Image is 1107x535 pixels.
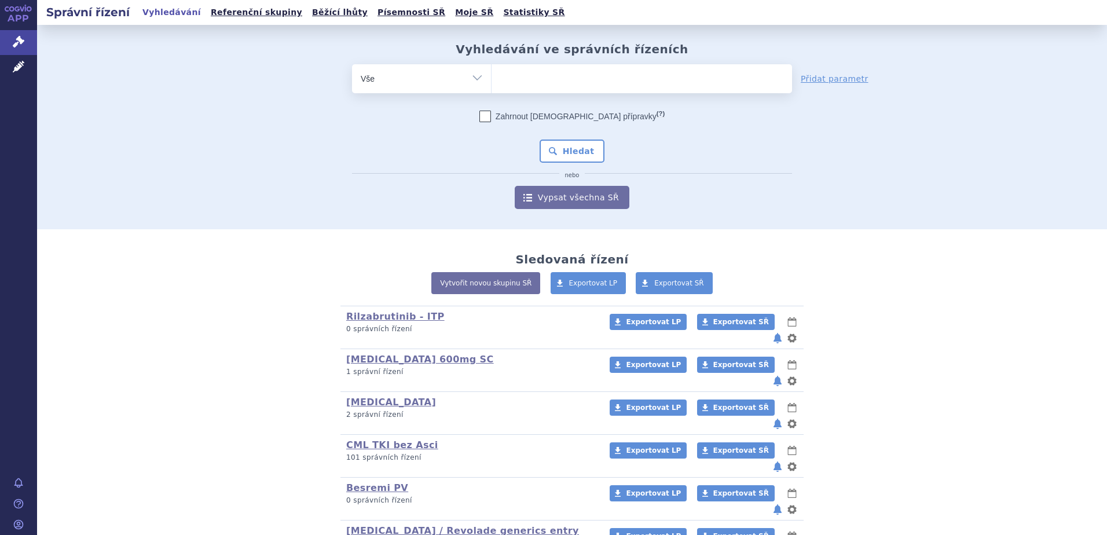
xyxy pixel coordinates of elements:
[636,272,713,294] a: Exportovat SŘ
[786,460,798,474] button: nastavení
[772,331,783,345] button: notifikace
[801,73,868,85] a: Přidat parametr
[540,140,605,163] button: Hledat
[626,318,681,326] span: Exportovat LP
[713,489,769,497] span: Exportovat SŘ
[610,357,687,373] a: Exportovat LP
[374,5,449,20] a: Písemnosti SŘ
[786,374,798,388] button: nastavení
[772,503,783,516] button: notifikace
[346,482,408,493] a: Besremi PV
[139,5,204,20] a: Vyhledávání
[346,410,595,420] p: 2 správní řízení
[654,279,704,287] span: Exportovat SŘ
[786,503,798,516] button: nastavení
[551,272,626,294] a: Exportovat LP
[500,5,568,20] a: Statistiky SŘ
[713,446,769,455] span: Exportovat SŘ
[713,404,769,412] span: Exportovat SŘ
[346,397,436,408] a: [MEDICAL_DATA]
[346,367,595,377] p: 1 správní řízení
[309,5,371,20] a: Běžící lhůty
[610,314,687,330] a: Exportovat LP
[346,496,595,505] p: 0 správních řízení
[786,401,798,415] button: lhůty
[452,5,497,20] a: Moje SŘ
[772,417,783,431] button: notifikace
[515,252,628,266] h2: Sledovaná řízení
[346,453,595,463] p: 101 správních řízení
[786,315,798,329] button: lhůty
[346,439,438,450] a: CML TKI bez Asci
[610,442,687,459] a: Exportovat LP
[713,361,769,369] span: Exportovat SŘ
[610,485,687,501] a: Exportovat LP
[657,110,665,118] abbr: (?)
[346,311,445,322] a: Rilzabrutinib - ITP
[697,400,775,416] a: Exportovat SŘ
[786,331,798,345] button: nastavení
[431,272,540,294] a: Vytvořit novou skupinu SŘ
[626,446,681,455] span: Exportovat LP
[515,186,629,209] a: Vypsat všechna SŘ
[207,5,306,20] a: Referenční skupiny
[456,42,688,56] h2: Vyhledávání ve správních řízeních
[786,486,798,500] button: lhůty
[697,485,775,501] a: Exportovat SŘ
[713,318,769,326] span: Exportovat SŘ
[786,358,798,372] button: lhůty
[626,404,681,412] span: Exportovat LP
[697,357,775,373] a: Exportovat SŘ
[37,4,139,20] h2: Správní řízení
[697,442,775,459] a: Exportovat SŘ
[346,324,595,334] p: 0 správních řízení
[697,314,775,330] a: Exportovat SŘ
[479,111,665,122] label: Zahrnout [DEMOGRAPHIC_DATA] přípravky
[569,279,618,287] span: Exportovat LP
[610,400,687,416] a: Exportovat LP
[626,361,681,369] span: Exportovat LP
[786,444,798,457] button: lhůty
[772,460,783,474] button: notifikace
[772,374,783,388] button: notifikace
[786,417,798,431] button: nastavení
[346,354,494,365] a: [MEDICAL_DATA] 600mg SC
[559,172,585,179] i: nebo
[626,489,681,497] span: Exportovat LP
